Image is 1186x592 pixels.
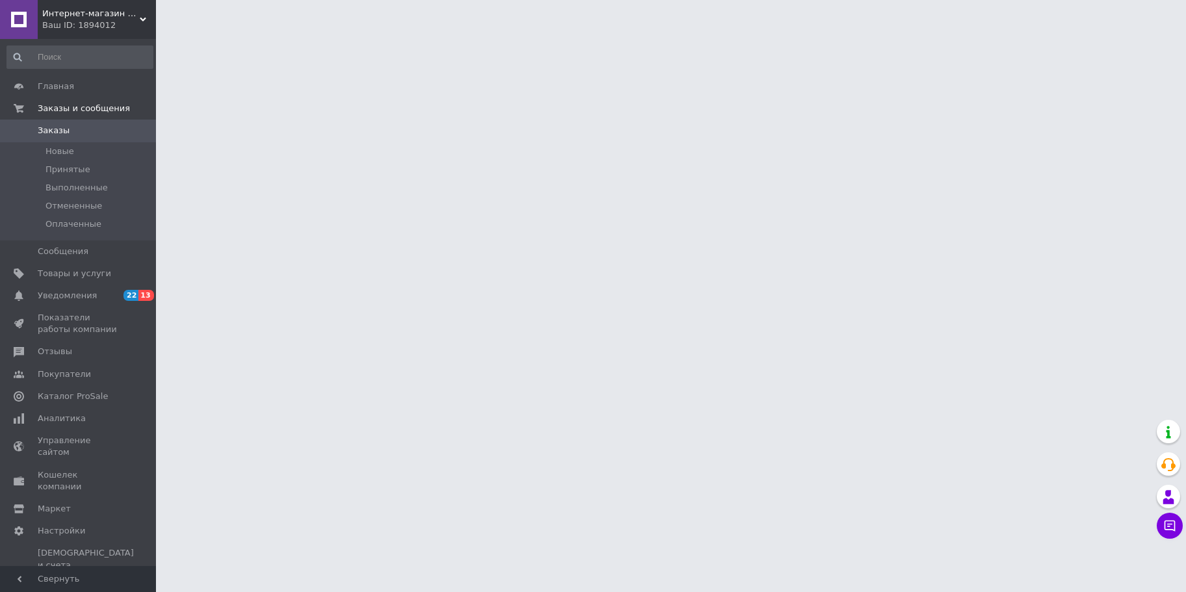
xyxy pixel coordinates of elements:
[38,290,97,302] span: Уведомления
[45,200,102,212] span: Отмененные
[38,346,72,357] span: Отзывы
[1157,513,1183,539] button: Чат с покупателем
[38,413,86,424] span: Аналитика
[38,503,71,515] span: Маркет
[38,391,108,402] span: Каталог ProSale
[38,525,85,537] span: Настройки
[38,125,70,136] span: Заказы
[38,268,111,279] span: Товары и услуги
[38,312,120,335] span: Показатели работы компании
[38,435,120,458] span: Управление сайтом
[42,19,156,31] div: Ваш ID: 1894012
[45,146,74,157] span: Новые
[45,218,101,230] span: Оплаченные
[138,290,153,301] span: 13
[38,81,74,92] span: Главная
[42,8,140,19] span: Интернет-магазин "Текстиль-сток"
[38,469,120,493] span: Кошелек компании
[38,103,130,114] span: Заказы и сообщения
[45,164,90,175] span: Принятые
[38,368,91,380] span: Покупатели
[123,290,138,301] span: 22
[38,246,88,257] span: Сообщения
[45,182,108,194] span: Выполненные
[6,45,153,69] input: Поиск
